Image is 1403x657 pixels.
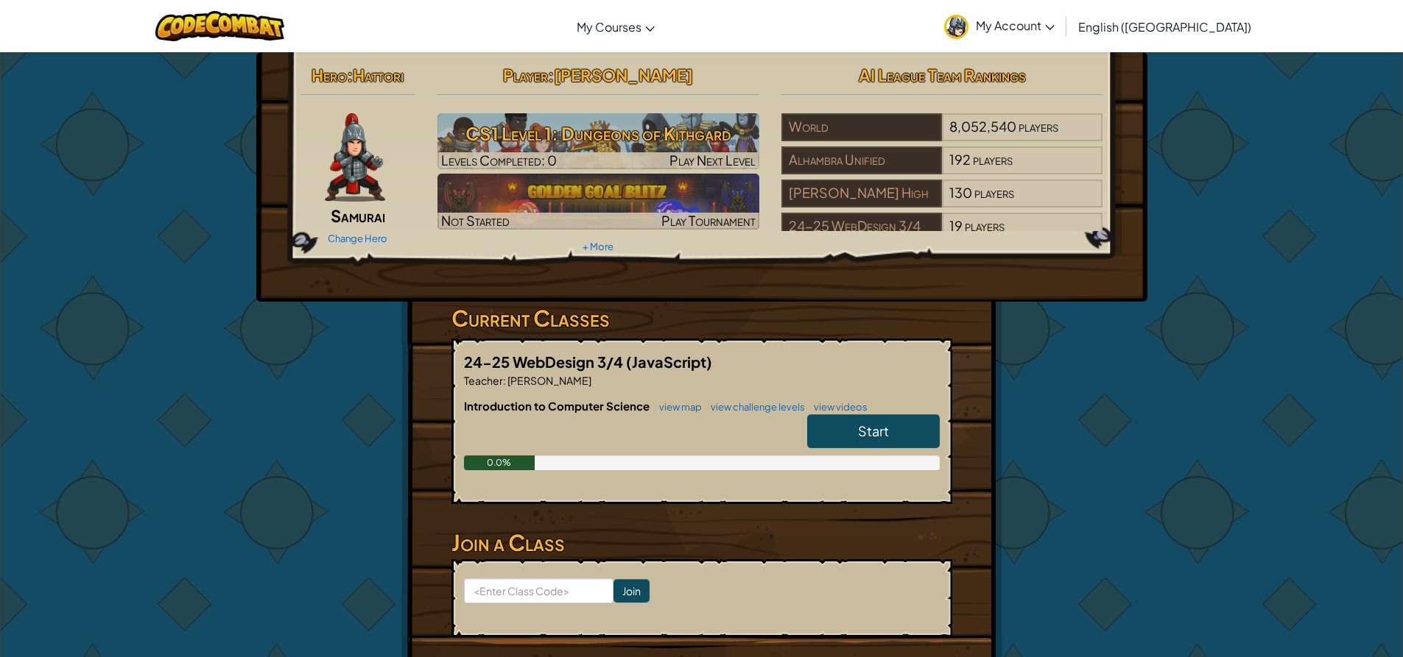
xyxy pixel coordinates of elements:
[503,65,548,85] span: Player
[973,151,1013,168] span: players
[548,65,554,85] span: :
[506,374,591,387] span: [PERSON_NAME]
[669,152,756,168] span: Play Next Level
[944,15,968,39] img: avatar
[949,184,972,201] span: 130
[781,213,942,241] div: 24-25 WebDesign 3/4
[1019,118,1058,135] span: players
[328,232,387,244] a: Change Hero
[949,151,971,168] span: 192
[441,212,510,229] span: Not Started
[464,455,535,470] div: 0.0%
[781,160,1103,177] a: Alhambra Unified192players
[437,174,759,230] a: Not StartedPlay Tournament
[437,113,759,169] a: Play Next Level
[781,193,1103,210] a: [PERSON_NAME] High130players
[781,113,942,141] div: World
[781,146,942,174] div: Alhambra Unified
[781,180,942,207] div: [PERSON_NAME] High
[347,65,353,85] span: :
[781,127,1103,144] a: World8,052,540players
[441,152,557,168] span: Levels Completed: 0
[437,174,759,230] img: Golden Goal
[937,3,1062,49] a: My Account
[312,65,347,85] span: Hero
[577,19,641,35] span: My Courses
[613,579,650,603] input: Join
[781,227,1103,244] a: 24-25 WebDesign 3/419players
[1078,19,1251,35] span: English ([GEOGRAPHIC_DATA])
[325,113,385,202] img: samurai.pose.png
[437,113,759,169] img: CS1 Level 1: Dungeons of Kithgard
[464,399,652,413] span: Introduction to Computer Science
[583,241,613,252] a: + More
[464,374,503,387] span: Teacher
[155,11,284,41] img: CodeCombat logo
[976,18,1055,33] span: My Account
[451,302,952,335] h3: Current Classes
[437,117,759,150] h3: CS1 Level 1: Dungeons of Kithgard
[806,401,868,413] a: view videos
[554,65,693,85] span: [PERSON_NAME]
[949,217,963,234] span: 19
[353,65,404,85] span: Hattori
[464,578,613,603] input: <Enter Class Code>
[661,212,756,229] span: Play Tournament
[503,374,506,387] span: :
[626,352,712,371] span: (JavaScript)
[859,65,1026,85] span: AI League Team Rankings
[569,7,662,46] a: My Courses
[331,205,385,226] span: Samurai
[703,401,805,413] a: view challenge levels
[451,526,952,559] h3: Join a Class
[1071,7,1259,46] a: English ([GEOGRAPHIC_DATA])
[464,352,626,371] span: 24-25 WebDesign 3/4
[949,118,1016,135] span: 8,052,540
[974,184,1014,201] span: players
[965,217,1005,234] span: players
[652,401,702,413] a: view map
[858,422,889,439] span: Start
